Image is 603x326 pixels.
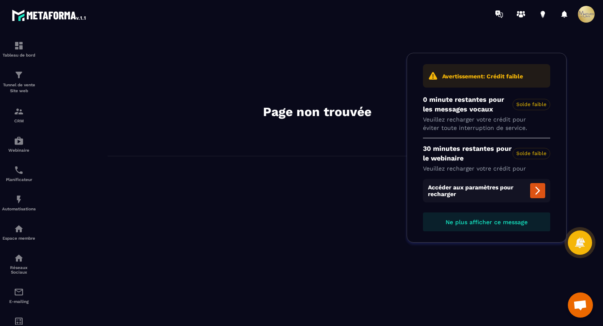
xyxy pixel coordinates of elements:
[2,34,36,64] a: formationformationTableau de bord
[446,219,528,225] span: Ne plus afficher ce message
[2,159,36,188] a: schedulerschedulerPlanificateur
[423,165,550,181] p: Veuillez recharger votre crédit pour éviter toute interruption de service.
[2,82,36,94] p: Tunnel de vente Site web
[14,194,24,204] img: automations
[2,265,36,274] p: Réseaux Sociaux
[2,53,36,57] p: Tableau de bord
[2,236,36,241] p: Espace membre
[2,177,36,182] p: Planificateur
[2,299,36,304] p: E-mailing
[423,95,550,114] p: 0 minute restantes pour les messages vocaux
[14,106,24,116] img: formation
[2,207,36,211] p: Automatisations
[14,253,24,263] img: social-network
[12,8,87,23] img: logo
[2,188,36,217] a: automationsautomationsAutomatisations
[14,224,24,234] img: automations
[2,100,36,129] a: formationformationCRM
[2,64,36,100] a: formationformationTunnel de vente Site web
[2,281,36,310] a: emailemailE-mailing
[568,292,593,318] div: Ouvrir le chat
[14,287,24,297] img: email
[14,41,24,51] img: formation
[2,217,36,247] a: automationsautomationsEspace membre
[513,99,550,110] span: Solde faible
[14,165,24,175] img: scheduler
[14,70,24,80] img: formation
[442,72,523,81] p: Avertissement: Crédit faible
[423,179,550,202] span: Accéder aux paramètres pour recharger
[2,119,36,123] p: CRM
[2,148,36,153] p: Webinaire
[423,116,550,132] p: Veuillez recharger votre crédit pour éviter toute interruption de service.
[2,247,36,281] a: social-networksocial-networkRéseaux Sociaux
[513,148,550,159] span: Solde faible
[191,103,443,120] h2: Page non trouvée
[2,129,36,159] a: automationsautomationsWebinaire
[423,144,550,163] p: 30 minutes restantes pour le webinaire
[14,136,24,146] img: automations
[423,212,550,231] button: Ne plus afficher ce message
